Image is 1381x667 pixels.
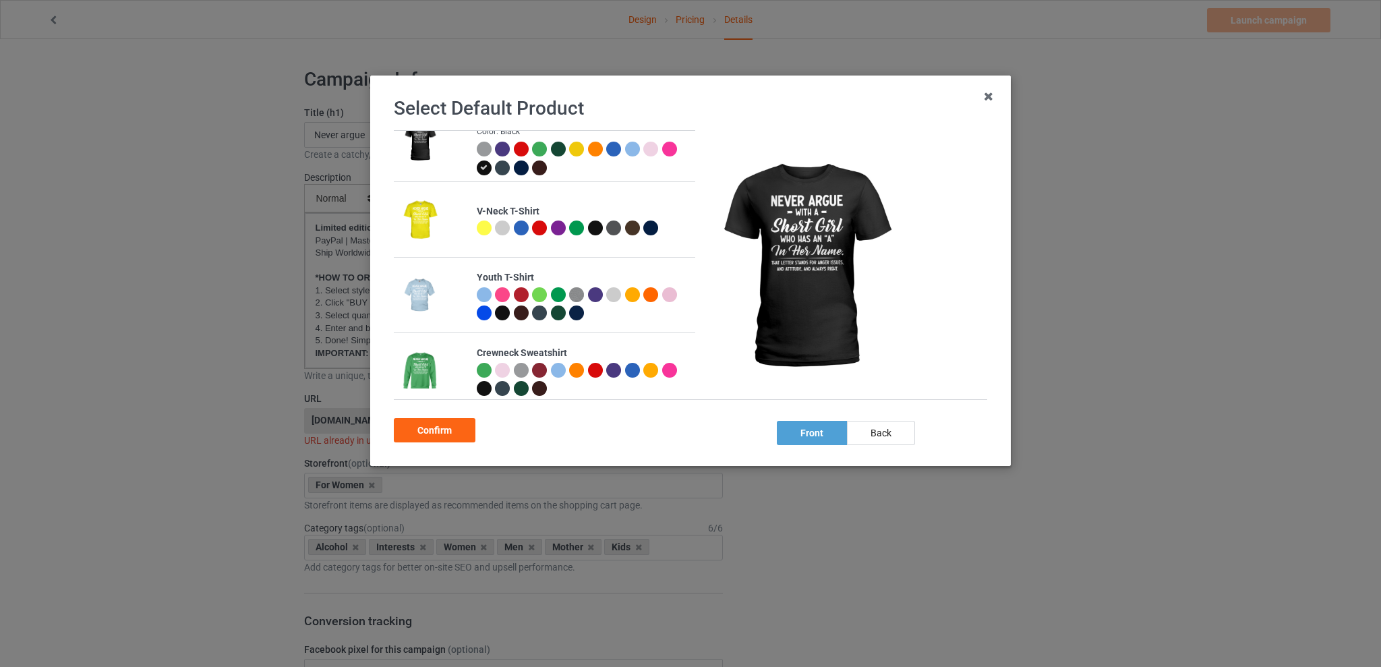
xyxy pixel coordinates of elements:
[569,287,584,302] img: heather_texture.png
[394,96,987,121] h1: Select Default Product
[777,421,847,445] div: front
[477,126,688,138] div: Color: Black
[477,271,688,285] div: Youth T-Shirt
[477,205,688,219] div: V-Neck T-Shirt
[847,421,915,445] div: back
[477,347,688,360] div: Crewneck Sweatshirt
[394,418,475,442] div: Confirm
